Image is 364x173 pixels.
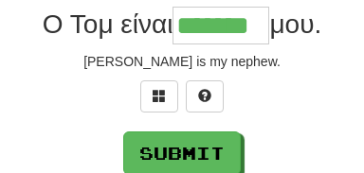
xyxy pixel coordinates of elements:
[186,80,224,112] button: Single letter hint - you only get 1 per sentence and score half the points! alt+h
[269,9,321,39] span: μου.
[14,52,350,71] div: [PERSON_NAME] is my nephew.
[140,80,178,112] button: Switch sentence to multiple choice alt+p
[43,9,173,39] span: Ο Τομ είναι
